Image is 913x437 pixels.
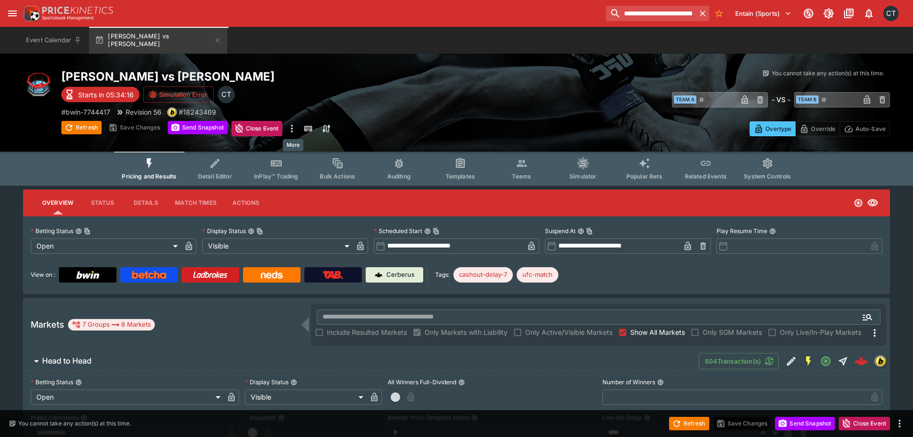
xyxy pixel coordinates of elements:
[840,5,857,22] button: Documentation
[606,6,695,21] input: search
[254,173,298,180] span: InPlay™ Trading
[35,191,81,214] button: Overview
[179,107,216,117] p: Copy To Clipboard
[386,270,415,280] p: Cerberus
[453,270,513,280] span: cashout-delay-7
[323,271,343,279] img: TabNZ
[167,107,177,117] div: bwin
[202,238,353,254] div: Visible
[545,227,576,235] p: Suspend At
[374,227,422,235] p: Scheduled Start
[859,308,876,326] button: Open
[20,27,87,54] button: Event Calendar
[375,271,382,279] img: Cerberus
[834,353,852,370] button: Straight
[772,69,884,78] p: You cannot take any action(s) at this time.
[711,6,727,21] button: No Bookmarks
[72,319,151,331] div: 7 Groups 8 Markets
[23,69,54,100] img: mma.png
[286,121,298,136] button: more
[750,121,890,136] div: Start From
[75,379,82,386] button: Betting Status
[218,86,235,103] div: Cameron Tarver
[775,417,835,430] button: Send Snapshot
[839,417,890,430] button: Close Event
[366,267,423,283] a: Cerberus
[31,319,64,330] h5: Markets
[869,327,880,339] svg: More
[703,327,762,337] span: Only SGM Markets
[256,228,263,235] button: Copy To Clipboard
[780,327,861,337] span: Only Live/In-Play Markets
[783,353,800,370] button: Edit Detail
[517,267,558,283] div: Betting Target: cerberus
[31,238,181,254] div: Open
[880,3,901,24] button: Cameron Tarver
[669,417,709,430] button: Refresh
[81,191,124,214] button: Status
[124,191,167,214] button: Details
[61,121,102,134] button: Refresh
[855,354,868,368] div: 03124ba5-893b-4118-aa82-3bbb1203613b
[852,352,871,371] a: 03124ba5-893b-4118-aa82-3bbb1203613b
[168,121,228,134] button: Send Snapshot
[261,271,282,279] img: Neds
[602,378,655,386] p: Number of Winners
[78,90,134,100] p: Starts in 05:34:16
[198,173,232,180] span: Detail Editor
[245,390,367,405] div: Visible
[512,173,531,180] span: Teams
[717,227,767,235] p: Play Resume Time
[772,94,790,105] h6: - VS -
[167,191,224,214] button: Match Times
[855,354,868,368] img: logo-cerberus--red.svg
[674,95,696,104] span: Team A
[626,173,662,180] span: Popular Bets
[248,228,254,235] button: Display StatusCopy To Clipboard
[796,95,819,104] span: Team B
[21,4,40,23] img: PriceKinetics Logo
[18,419,131,428] p: You cannot take any action(s) at this time.
[765,124,791,134] p: Overtype
[114,152,798,186] div: Event type filters
[283,139,303,151] div: More
[320,173,355,180] span: Bulk Actions
[811,124,835,134] p: Override
[202,227,246,235] p: Display Status
[224,191,267,214] button: Actions
[860,5,878,22] button: Notifications
[231,121,283,136] button: Close Event
[699,353,779,369] button: 604Transaction(s)
[800,5,817,22] button: Connected to PK
[446,173,475,180] span: Templates
[387,173,411,180] span: Auditing
[744,173,791,180] span: System Controls
[855,124,886,134] p: Auto-Save
[458,379,465,386] button: All Winners Full-Dividend
[840,121,890,136] button: Auto-Save
[875,356,886,366] img: bwin
[875,355,886,367] div: bwin
[685,173,727,180] span: Related Events
[61,107,110,117] p: Copy To Clipboard
[894,418,905,429] button: more
[817,353,834,370] button: Open
[750,121,796,136] button: Overtype
[193,271,228,279] img: Ladbrokes
[569,173,596,180] span: Simulator
[433,228,439,235] button: Copy To Clipboard
[630,327,685,337] span: Show All Markets
[4,5,21,22] button: open drawer
[31,227,73,235] p: Betting Status
[143,86,214,103] button: Simulation Error
[435,267,450,283] label: Tags:
[453,267,513,283] div: Betting Target: cerberus
[867,197,878,209] svg: Visible
[89,27,227,54] button: [PERSON_NAME] vs [PERSON_NAME]
[425,327,508,337] span: Only Markets with Liability
[23,352,699,371] button: Head to Head
[578,228,584,235] button: Suspend AtCopy To Clipboard
[517,270,558,280] span: ufc-match
[525,327,613,337] span: Only Active/Visible Markets
[31,390,224,405] div: Open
